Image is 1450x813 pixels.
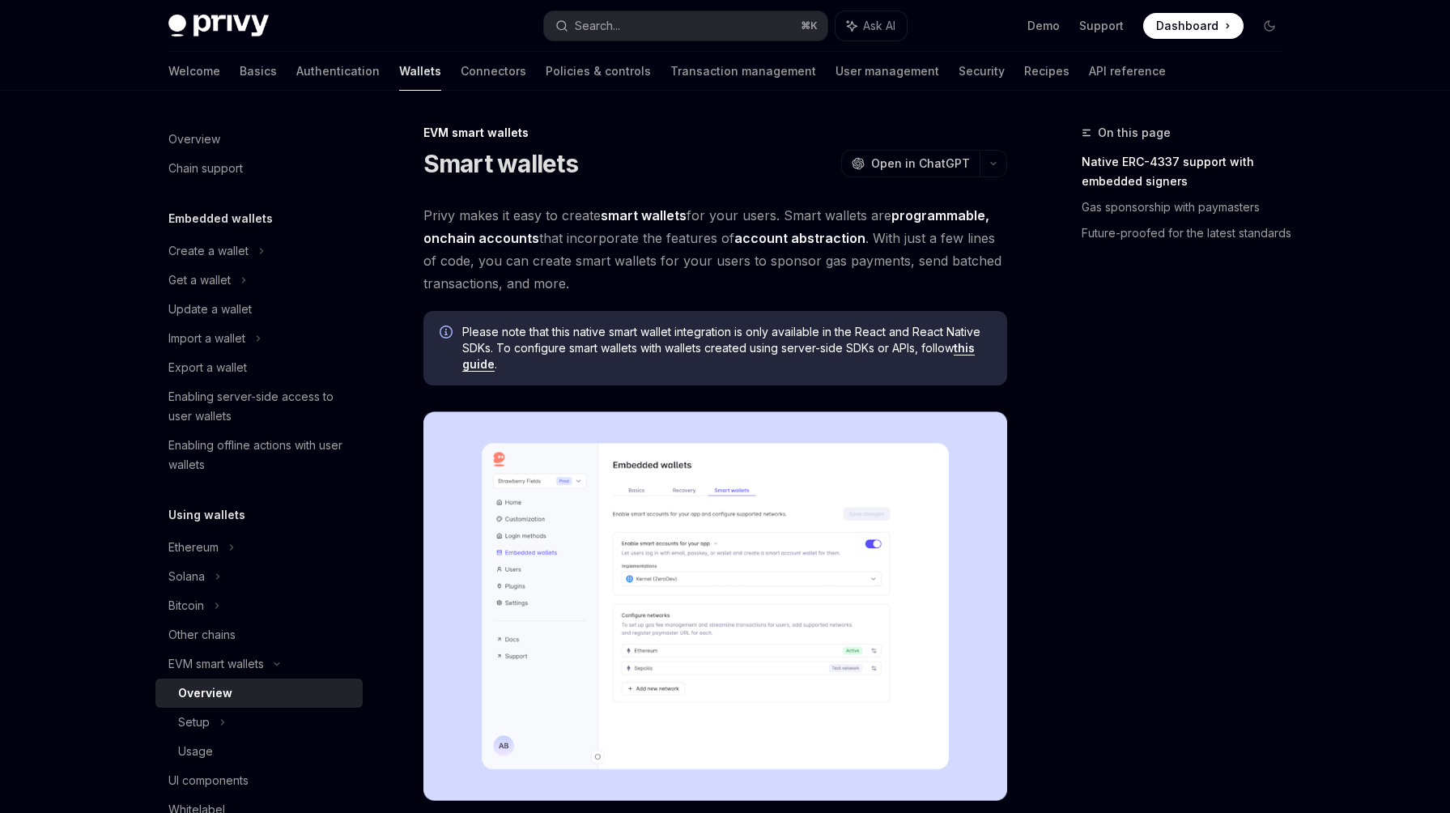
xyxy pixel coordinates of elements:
[155,295,363,324] a: Update a wallet
[841,150,980,177] button: Open in ChatGPT
[168,209,273,228] h5: Embedded wallets
[168,270,231,290] div: Get a wallet
[1089,52,1166,91] a: API reference
[1143,13,1244,39] a: Dashboard
[178,683,232,703] div: Overview
[155,679,363,708] a: Overview
[1027,18,1060,34] a: Demo
[155,431,363,479] a: Enabling offline actions with user wallets
[155,382,363,431] a: Enabling server-side access to user wallets
[155,766,363,795] a: UI components
[168,538,219,557] div: Ethereum
[168,300,252,319] div: Update a wallet
[1257,13,1282,39] button: Toggle dark mode
[836,52,939,91] a: User management
[1156,18,1218,34] span: Dashboard
[155,737,363,766] a: Usage
[959,52,1005,91] a: Security
[544,11,827,40] button: Search...⌘K
[168,130,220,149] div: Overview
[440,326,456,342] svg: Info
[575,16,620,36] div: Search...
[155,353,363,382] a: Export a wallet
[546,52,651,91] a: Policies & controls
[168,358,247,377] div: Export a wallet
[178,742,213,761] div: Usage
[168,505,245,525] h5: Using wallets
[168,241,249,261] div: Create a wallet
[399,52,441,91] a: Wallets
[801,19,818,32] span: ⌘ K
[168,596,204,615] div: Bitcoin
[871,155,970,172] span: Open in ChatGPT
[296,52,380,91] a: Authentication
[168,387,353,426] div: Enabling server-side access to user wallets
[168,52,220,91] a: Welcome
[155,154,363,183] a: Chain support
[168,567,205,586] div: Solana
[836,11,907,40] button: Ask AI
[168,654,264,674] div: EVM smart wallets
[168,436,353,475] div: Enabling offline actions with user wallets
[240,52,277,91] a: Basics
[155,125,363,154] a: Overview
[155,620,363,649] a: Other chains
[734,230,865,247] a: account abstraction
[1082,194,1295,220] a: Gas sponsorship with paymasters
[168,625,236,645] div: Other chains
[670,52,816,91] a: Transaction management
[168,771,249,790] div: UI components
[423,125,1007,141] div: EVM smart wallets
[863,18,895,34] span: Ask AI
[168,159,243,178] div: Chain support
[423,411,1007,801] img: Sample enable smart wallets
[1098,123,1171,143] span: On this page
[1082,220,1295,246] a: Future-proofed for the latest standards
[168,329,245,348] div: Import a wallet
[1082,149,1295,194] a: Native ERC-4337 support with embedded signers
[462,324,991,372] span: Please note that this native smart wallet integration is only available in the React and React Na...
[461,52,526,91] a: Connectors
[423,204,1007,295] span: Privy makes it easy to create for your users. Smart wallets are that incorporate the features of ...
[168,15,269,37] img: dark logo
[423,149,578,178] h1: Smart wallets
[1024,52,1069,91] a: Recipes
[178,713,210,732] div: Setup
[601,207,687,223] strong: smart wallets
[1079,18,1124,34] a: Support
